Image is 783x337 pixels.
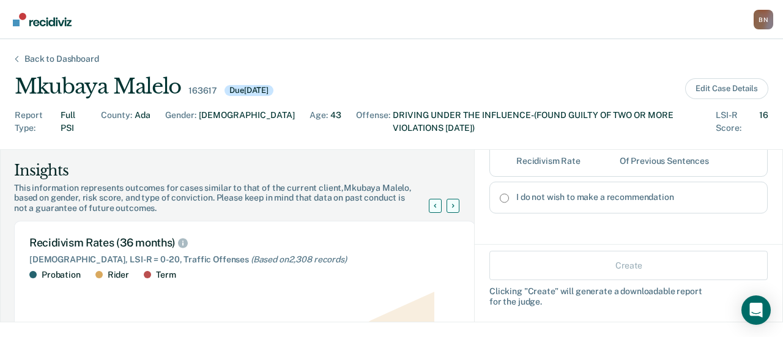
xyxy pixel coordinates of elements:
[101,109,132,135] div: County :
[14,183,443,213] div: This information represents outcomes for cases similar to that of the current client, Mkubaya Mal...
[330,109,341,135] div: 43
[15,74,181,99] div: Mkubaya Malelo
[516,192,757,202] label: I do not wish to make a recommendation
[489,251,768,280] button: Create
[741,295,771,325] div: Open Intercom Messenger
[165,109,196,135] div: Gender :
[310,109,328,135] div: Age :
[489,286,768,307] div: Clicking " Create " will generate a downloadable report for the judge.
[754,10,773,29] button: Profile dropdown button
[393,109,701,135] div: DRIVING UNDER THE INFLUENCE-(FOUND GUILTY OF TWO OR MORE VIOLATIONS [DATE])
[135,109,150,135] div: Ada
[620,156,709,166] div: Of Previous Sentences
[108,270,129,280] div: Rider
[225,85,273,96] div: Due [DATE]
[759,109,768,135] div: 16
[754,10,773,29] div: B N
[199,109,295,135] div: [DEMOGRAPHIC_DATA]
[42,270,81,280] div: Probation
[716,109,757,135] div: LSI-R Score :
[29,254,460,265] div: [DEMOGRAPHIC_DATA], LSI-R = 0-20, Traffic Offenses
[14,161,443,180] div: Insights
[188,86,217,96] div: 163617
[156,270,176,280] div: Term
[15,109,58,135] div: Report Type :
[685,78,768,99] button: Edit Case Details
[10,54,114,64] div: Back to Dashboard
[516,156,581,166] div: Recidivism Rate
[13,13,72,26] img: Recidiviz
[356,109,390,135] div: Offense :
[251,254,347,264] span: (Based on 2,308 records )
[29,236,460,250] div: Recidivism Rates (36 months)
[61,109,86,135] div: Full PSI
